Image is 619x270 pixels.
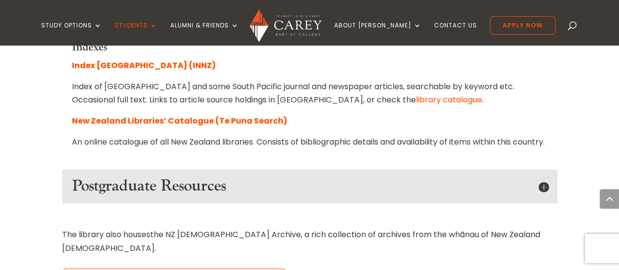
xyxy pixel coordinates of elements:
[72,135,548,148] p: An online catalogue of all New Zealand libraries. Consists of bibliographic details and availabil...
[115,22,158,45] a: Students
[62,229,540,253] span: the NZ [DEMOGRAPHIC_DATA] Archive, a rich collection of archives from the whānau of New Zealand [...
[334,22,421,45] a: About [PERSON_NAME]
[72,60,216,71] a: Index [GEOGRAPHIC_DATA] (INNZ)
[250,9,321,42] img: Carey Baptist College
[41,22,102,45] a: Study Options
[62,228,557,254] p: The library also houses
[72,80,548,114] p: Index of [GEOGRAPHIC_DATA] and some South Pacific journal and newspaper articles, searchable by k...
[72,115,287,126] a: New Zealand Libraries’ Catalogue (Te Puna Search)
[490,16,555,35] a: Apply Now
[72,177,548,196] h5: Postgraduate Resources
[170,22,239,45] a: Alumni & Friends
[416,94,482,105] a: library catalogue
[72,41,548,58] h4: Indexes
[434,22,477,45] a: Contact Us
